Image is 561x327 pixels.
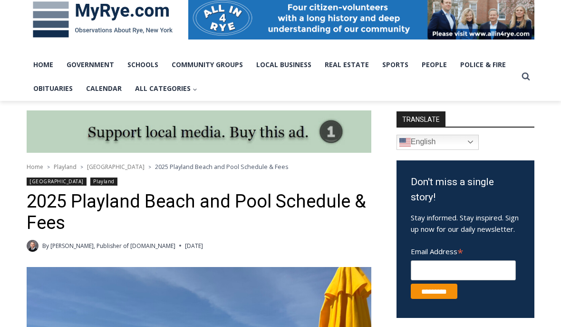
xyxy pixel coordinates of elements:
a: Playland [54,163,77,171]
nav: Primary Navigation [27,53,517,101]
div: "[PERSON_NAME] and I covered the [DATE] Parade, which was a really eye opening experience as I ha... [240,0,449,92]
span: Open Tues. - Sun. [PHONE_NUMBER] [3,98,93,134]
time: [DATE] [185,242,203,251]
a: Open Tues. - Sun. [PHONE_NUMBER] [0,96,96,119]
div: "the precise, almost orchestrated movements of cutting and assembling sushi and [PERSON_NAME] mak... [97,59,135,114]
img: en [399,137,411,149]
span: > [80,164,83,171]
button: View Search Form [517,69,534,86]
a: Government [60,53,121,77]
a: Community Groups [165,53,250,77]
span: 2025 Playland Beach and Pool Schedule & Fees [155,163,289,171]
a: [PERSON_NAME], Publisher of [DOMAIN_NAME] [50,242,175,250]
a: Playland [90,178,117,186]
img: support local media, buy this ad [27,111,371,154]
a: Obituaries [27,77,79,101]
a: Real Estate [318,53,376,77]
h1: 2025 Playland Beach and Pool Schedule & Fees [27,191,371,235]
a: Local Business [250,53,318,77]
a: Calendar [79,77,128,101]
strong: TRANSLATE [397,112,445,127]
a: People [415,53,454,77]
a: Intern @ [DOMAIN_NAME] [229,92,461,119]
h3: Don't miss a single story! [411,175,520,205]
a: Home [27,53,60,77]
p: Stay informed. Stay inspired. Sign up now for our daily newsletter. [411,212,520,235]
a: [GEOGRAPHIC_DATA] [87,163,145,171]
a: [GEOGRAPHIC_DATA] [27,178,87,186]
span: By [42,242,49,251]
a: Author image [27,240,39,252]
a: Police & Fire [454,53,513,77]
nav: Breadcrumbs [27,162,371,172]
button: Child menu of All Categories [128,77,204,101]
a: Sports [376,53,415,77]
a: Schools [121,53,165,77]
span: Intern @ [DOMAIN_NAME] [249,95,441,116]
a: English [397,135,479,150]
span: > [148,164,151,171]
label: Email Address [411,242,516,259]
a: Home [27,163,43,171]
span: > [47,164,50,171]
